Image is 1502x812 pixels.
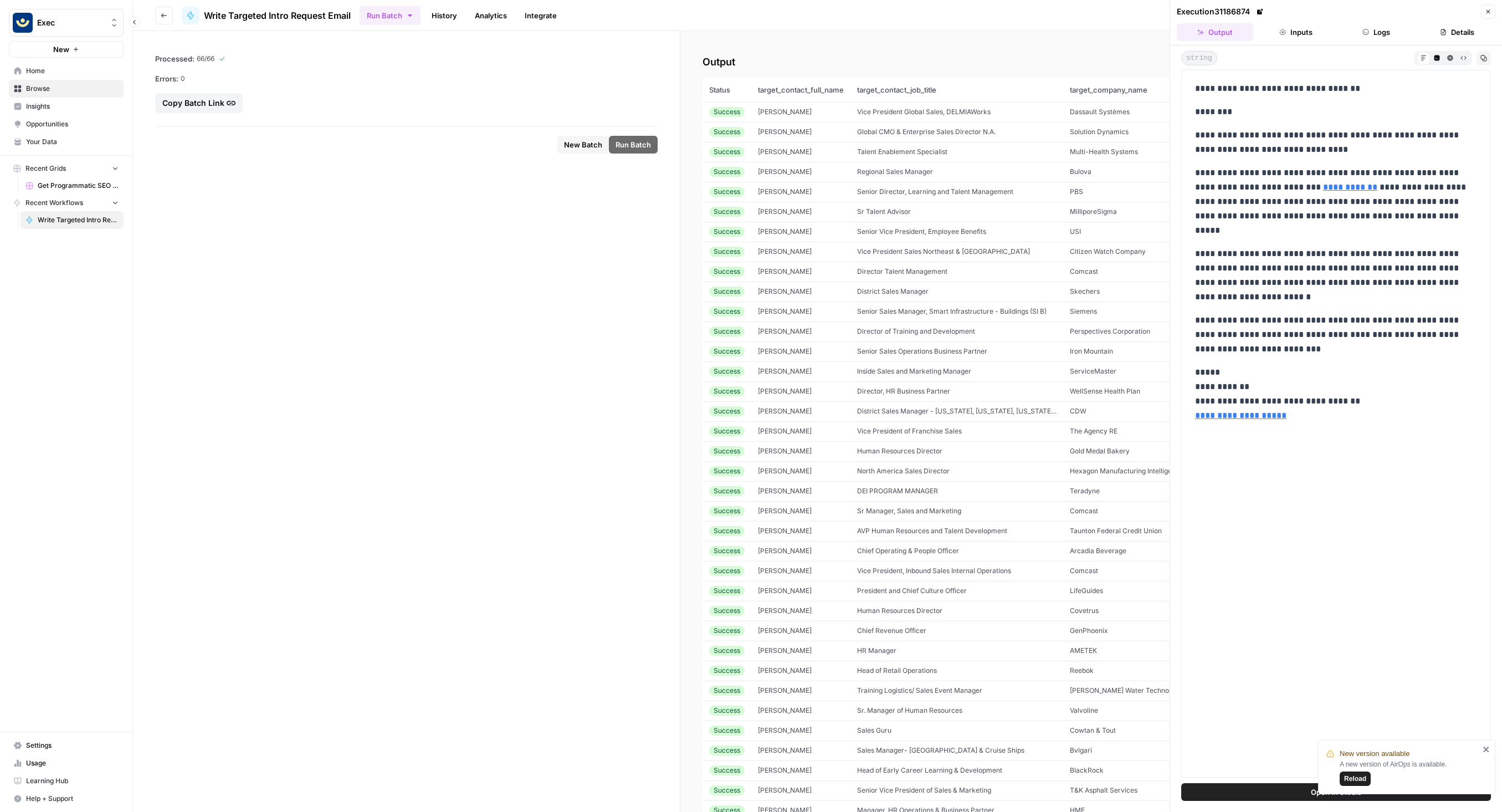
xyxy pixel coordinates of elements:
[1311,787,1362,798] span: Open In Studio
[758,108,812,116] span: Brian Houle
[197,54,214,64] span: 66 / 66
[857,287,929,295] span: District Sales Manager
[709,765,745,775] div: Success
[758,646,812,655] span: Lauren O'Neill
[857,547,959,555] span: Chief Operating & People Officer
[1070,387,1140,395] span: WellSense Health Plan
[9,62,124,80] a: Home
[37,17,104,28] span: Exec
[155,73,658,84] div: 0
[758,447,812,455] span: Joan Medeiros
[758,566,812,575] span: Michael Iannetta
[758,207,812,216] span: Stefanie Fried
[709,666,745,676] div: Success
[13,13,33,33] img: Exec Logo
[1340,772,1371,786] button: Reload
[709,267,745,277] div: Success
[9,133,124,151] a: Your Data
[9,98,124,115] a: Insights
[1070,207,1117,216] span: MilliporeSigma
[758,327,812,335] span: PJ Harder
[9,41,124,58] button: New
[1070,626,1108,635] span: GenPhoenix
[758,127,812,136] span: Brian Snider
[857,227,986,236] span: Senior Vice President, Employee Benefits
[9,115,124,133] a: Opportunities
[758,766,812,774] span: Jesse Weidenfeld
[758,247,812,256] span: Tim Entwistle
[709,606,745,616] div: Success
[1070,307,1097,315] span: Siemens
[20,177,124,195] a: Get Programmatic SEO Keyword Ideas
[1177,6,1265,17] div: Execution 31186874
[857,586,967,595] span: President and Chief Culture Officer
[709,586,745,596] div: Success
[857,108,991,116] span: Vice President Global Sales, DELMIAWorks
[26,101,119,111] span: Insights
[857,147,947,156] span: Talent Enablement Specialist
[1070,327,1150,335] span: Perspectives Corporation
[758,586,812,595] span: Derek Lundsten
[1070,167,1091,176] span: Bulova
[1070,746,1092,754] span: Bvlgari
[155,73,178,84] span: Errors:
[1181,51,1217,65] span: string
[25,198,83,208] span: Recent Workflows
[9,195,124,211] button: Recent Workflows
[1070,367,1116,375] span: ServiceMaster
[758,387,812,395] span: Deana Stevens
[758,706,812,714] span: Lisa Kennedy
[857,427,962,435] span: Vice President of Franchise Sales
[758,686,812,694] span: Maris Corujo
[1063,78,1216,102] th: target_company_name
[709,426,745,436] div: Success
[857,746,1024,754] span: Sales Manager- South America & Cruise Ships
[26,794,119,804] span: Help + Support
[758,487,812,495] span: Danielle Ferguson-Macklin
[857,467,950,475] span: North America Sales Director
[1070,547,1126,555] span: Arcadia Beverage
[155,93,243,113] button: Copy Batch Link
[1070,347,1113,355] span: Iron Mountain
[758,267,812,275] span: Frank O'Mitchell
[1070,566,1098,575] span: Comcast
[1340,759,1479,786] div: A new version of AirOps is available.
[758,507,812,515] span: Eric Green
[9,790,124,808] button: Help + Support
[709,566,745,576] div: Success
[758,287,812,295] span: Dawn Cole
[850,78,1063,102] th: target_contact_job_title
[857,347,987,355] span: Senior Sales Operations Business Partner
[1258,23,1334,41] button: Inputs
[9,80,124,98] a: Browse
[1070,147,1138,156] span: Multi-Health Systems
[758,467,812,475] span: Patrick Sullivan
[857,247,1030,256] span: Vice President Sales Northeast & Central Region
[1070,287,1100,295] span: Skechers
[703,78,751,102] th: Status
[857,706,962,714] span: Sr. Manager of Human Resources
[1070,666,1094,675] span: Reebok
[26,776,119,786] span: Learning Hub
[857,766,1002,774] span: Head of Early Career Learning & Development
[709,486,745,496] div: Success
[857,686,982,694] span: Training Logistics/ Sales Event Manager
[1419,23,1495,41] button: Details
[1339,23,1415,41] button: Logs
[9,160,124,177] button: Recent Grids
[703,53,1480,71] h2: Output
[709,386,745,396] div: Success
[709,506,745,516] div: Success
[26,137,119,147] span: Your Data
[1070,407,1086,415] span: CDW
[758,307,812,315] span: Fahad Khan
[26,66,119,76] span: Home
[709,526,745,536] div: Success
[155,53,194,64] span: Processed:
[857,507,961,515] span: Sr Manager, Sales and Marketing
[709,147,745,157] div: Success
[557,136,609,154] button: New Batch
[26,119,119,129] span: Opportunities
[709,287,745,297] div: Success
[9,9,124,37] button: Workspace: Exec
